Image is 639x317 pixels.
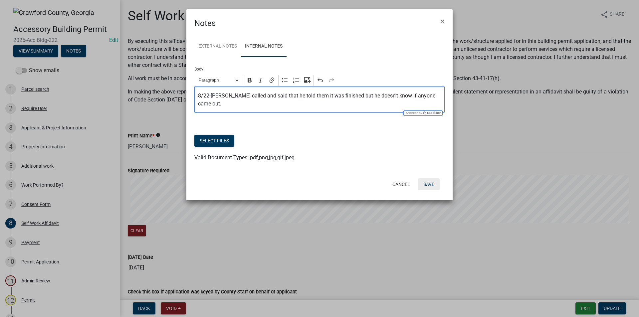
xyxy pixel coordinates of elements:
button: Paragraph, Heading [196,75,242,85]
button: Save [418,178,440,190]
span: Valid Document Types: pdf,png,jpg,gif,jpeg [194,154,295,161]
p: 8/22-[PERSON_NAME] called and said that he told them it was finished but he doesn't know if anyon... [198,92,441,108]
span: Powered by [405,112,422,115]
label: Body [194,67,203,71]
a: Internal Notes [241,36,287,57]
a: External Notes [194,36,241,57]
button: Select files [194,135,234,147]
div: Editor editing area: main. Press Alt+0 for help. [194,86,445,113]
span: Paragraph [199,76,233,84]
button: Cancel [387,178,415,190]
div: Editor toolbar [194,74,445,86]
h4: Notes [194,17,216,29]
button: Close [435,12,450,31]
span: × [440,17,445,26]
